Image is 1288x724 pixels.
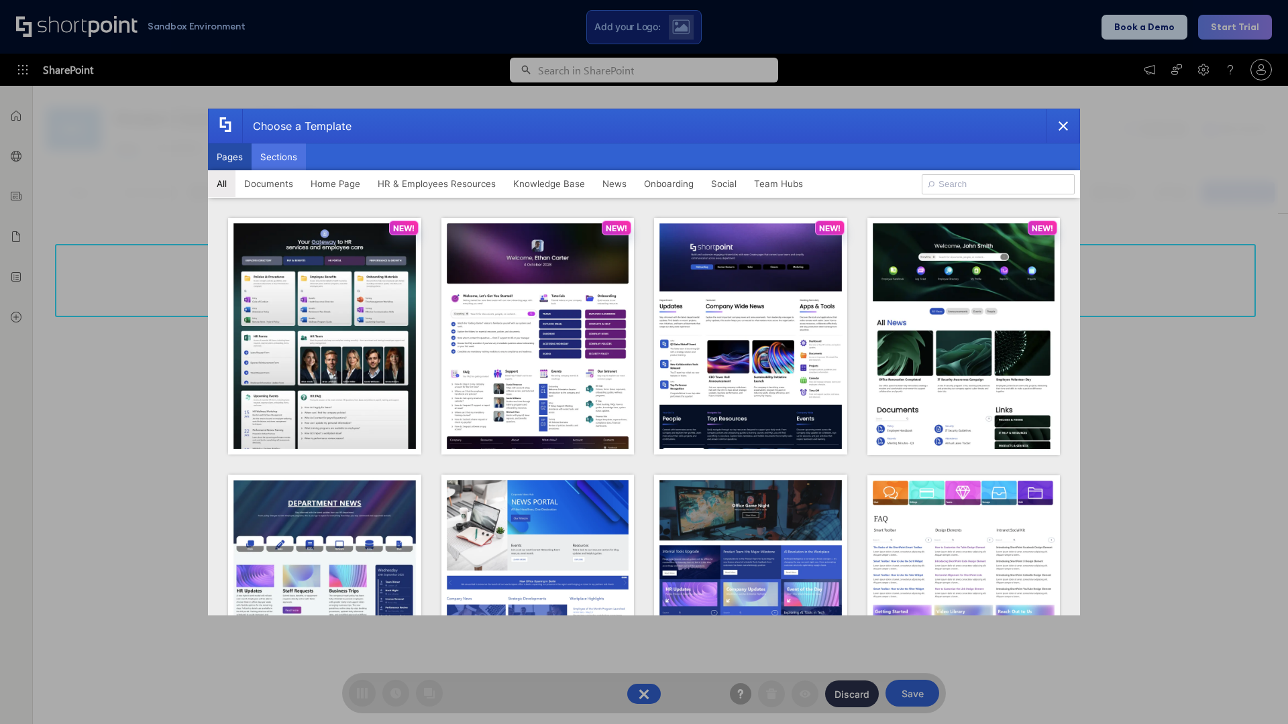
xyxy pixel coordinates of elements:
p: NEW! [1032,223,1053,233]
button: Onboarding [635,170,702,197]
input: Search [922,174,1075,194]
p: NEW! [819,223,841,233]
p: NEW! [606,223,627,233]
button: Team Hubs [745,170,812,197]
iframe: Chat Widget [1221,660,1288,724]
button: Pages [208,143,252,170]
button: Knowledge Base [504,170,594,197]
button: Social [702,170,745,197]
div: Choose a Template [242,109,352,143]
button: All [208,170,235,197]
button: HR & Employees Resources [369,170,504,197]
button: Sections [252,143,306,170]
button: News [594,170,635,197]
button: Documents [235,170,302,197]
p: NEW! [393,223,415,233]
button: Home Page [302,170,369,197]
div: template selector [208,109,1080,615]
